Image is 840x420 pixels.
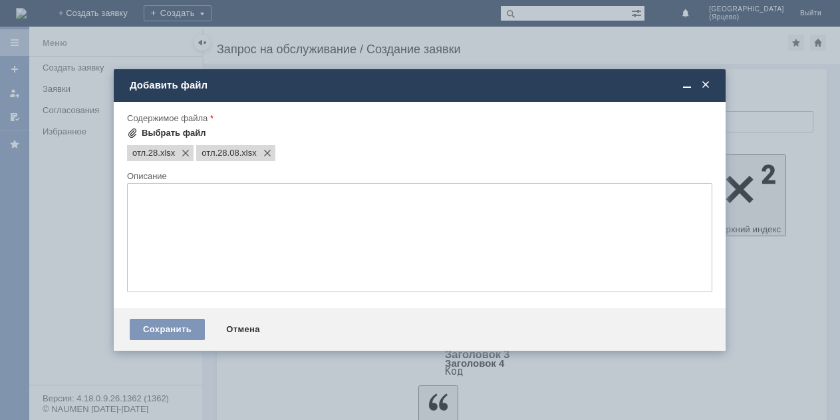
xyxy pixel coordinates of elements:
div: Выбрать файл [142,128,206,138]
span: Закрыть [699,79,712,91]
span: Свернуть (Ctrl + M) [680,79,694,91]
div: Добавить файл [130,79,712,91]
span: отл.28.xlsx [132,148,158,158]
span: отл.28.08.xlsx [239,148,257,158]
span: отл.28.08.xlsx [202,148,239,158]
span: отл.28.xlsx [158,148,175,158]
div: Описание [127,172,710,180]
div: Содержимое файла [127,114,710,122]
